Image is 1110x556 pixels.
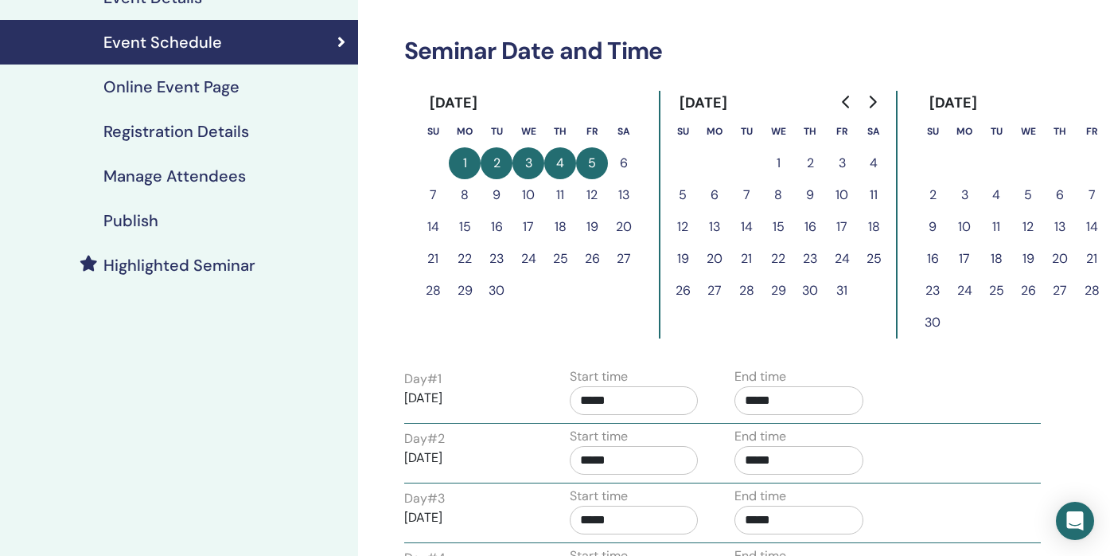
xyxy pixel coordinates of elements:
[512,179,544,211] button: 10
[449,179,481,211] button: 8
[481,211,512,243] button: 16
[1076,243,1108,275] button: 21
[699,116,730,147] th: Monday
[417,243,449,275] button: 21
[1076,275,1108,307] button: 28
[917,243,948,275] button: 16
[404,448,533,468] p: [DATE]
[1044,179,1076,211] button: 6
[1044,116,1076,147] th: Thursday
[948,179,980,211] button: 3
[512,243,544,275] button: 24
[699,179,730,211] button: 6
[667,91,741,116] div: [DATE]
[730,116,762,147] th: Tuesday
[417,91,491,116] div: [DATE]
[417,275,449,307] button: 28
[917,179,948,211] button: 2
[1076,211,1108,243] button: 14
[608,243,640,275] button: 27
[512,116,544,147] th: Wednesday
[762,243,794,275] button: 22
[917,307,948,339] button: 30
[980,211,1012,243] button: 11
[449,275,481,307] button: 29
[734,427,786,446] label: End time
[449,243,481,275] button: 22
[449,211,481,243] button: 15
[762,147,794,179] button: 1
[948,275,980,307] button: 24
[699,275,730,307] button: 27
[826,211,858,243] button: 17
[730,275,762,307] button: 28
[794,275,826,307] button: 30
[576,243,608,275] button: 26
[762,275,794,307] button: 29
[103,256,255,275] h4: Highlighted Seminar
[512,211,544,243] button: 17
[858,116,890,147] th: Saturday
[667,275,699,307] button: 26
[608,116,640,147] th: Saturday
[730,211,762,243] button: 14
[103,77,240,96] h4: Online Event Page
[667,116,699,147] th: Sunday
[417,179,449,211] button: 7
[608,179,640,211] button: 13
[570,487,628,506] label: Start time
[608,147,640,179] button: 6
[103,211,158,230] h4: Publish
[734,367,786,386] label: End time
[826,147,858,179] button: 3
[1012,211,1044,243] button: 12
[859,86,885,118] button: Go to next month
[544,179,576,211] button: 11
[980,116,1012,147] th: Tuesday
[1044,243,1076,275] button: 20
[948,243,980,275] button: 17
[730,243,762,275] button: 21
[544,243,576,275] button: 25
[980,179,1012,211] button: 4
[481,116,512,147] th: Tuesday
[417,211,449,243] button: 14
[917,211,948,243] button: 9
[762,211,794,243] button: 15
[404,389,533,408] p: [DATE]
[734,487,786,506] label: End time
[404,370,442,389] label: Day # 1
[395,37,958,65] h3: Seminar Date and Time
[103,33,222,52] h4: Event Schedule
[794,179,826,211] button: 9
[826,116,858,147] th: Friday
[103,166,246,186] h4: Manage Attendees
[858,179,890,211] button: 11
[948,211,980,243] button: 10
[794,211,826,243] button: 16
[1012,179,1044,211] button: 5
[858,211,890,243] button: 18
[762,116,794,147] th: Wednesday
[1012,275,1044,307] button: 26
[826,179,858,211] button: 10
[730,179,762,211] button: 7
[481,243,512,275] button: 23
[576,147,608,179] button: 5
[794,243,826,275] button: 23
[512,147,544,179] button: 3
[1012,243,1044,275] button: 19
[762,179,794,211] button: 8
[667,179,699,211] button: 5
[103,122,249,141] h4: Registration Details
[948,116,980,147] th: Monday
[917,275,948,307] button: 23
[417,116,449,147] th: Sunday
[1044,211,1076,243] button: 13
[404,429,445,448] label: Day # 2
[576,179,608,211] button: 12
[1044,275,1076,307] button: 27
[980,243,1012,275] button: 18
[1076,179,1108,211] button: 7
[858,147,890,179] button: 4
